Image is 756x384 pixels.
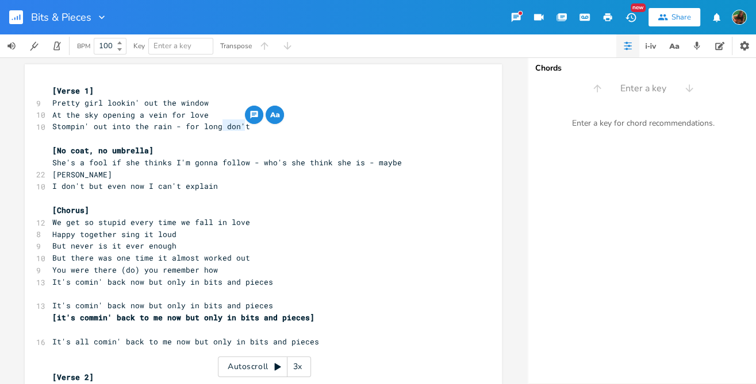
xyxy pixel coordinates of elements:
div: Chords [535,64,751,72]
div: New [631,3,646,12]
div: Transpose [220,42,252,49]
span: [Verse 2] [52,372,94,382]
span: [Verse 1] [52,86,94,96]
button: New [619,7,642,28]
span: Enter a key [153,41,191,51]
img: Susan Rowe [732,10,747,25]
span: You were there (do) you remember how [52,265,218,275]
span: Stompin' out into the rain - for long don't [52,121,250,131]
div: Key [133,42,145,49]
span: Pretty girl lookin' out the window [52,98,209,108]
span: She's a fool if she thinks I'm gonna follow - who's she think she is - maybe [PERSON_NAME] [52,157,406,180]
div: BPM [77,43,90,49]
div: Autoscroll [218,356,311,377]
button: Share [648,8,700,26]
span: It's all comin' back to me now but only in bits and pieces [52,336,319,347]
span: [No coat, no umbrella] [52,145,153,156]
span: It's comin' back now but only in bits and pieces [52,300,273,311]
span: Enter a key [620,82,666,95]
span: I don't but even now I can't explain [52,181,218,191]
span: At the sky opening a vein for love [52,110,209,120]
div: 3x [287,356,308,377]
span: [it's commin' back to me now but only in bits and pieces] [52,312,314,323]
span: [Chorus] [52,205,89,215]
div: Share [671,12,691,22]
span: It's comin' back now but only in bits and pieces [52,277,273,287]
span: Happy together sing it loud [52,229,176,239]
span: We get so stupid every time we fall in love [52,217,250,227]
span: But there was one time it almost worked out [52,253,250,263]
span: Bits & Pieces [31,12,91,22]
span: But never is it ever enough [52,241,176,251]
